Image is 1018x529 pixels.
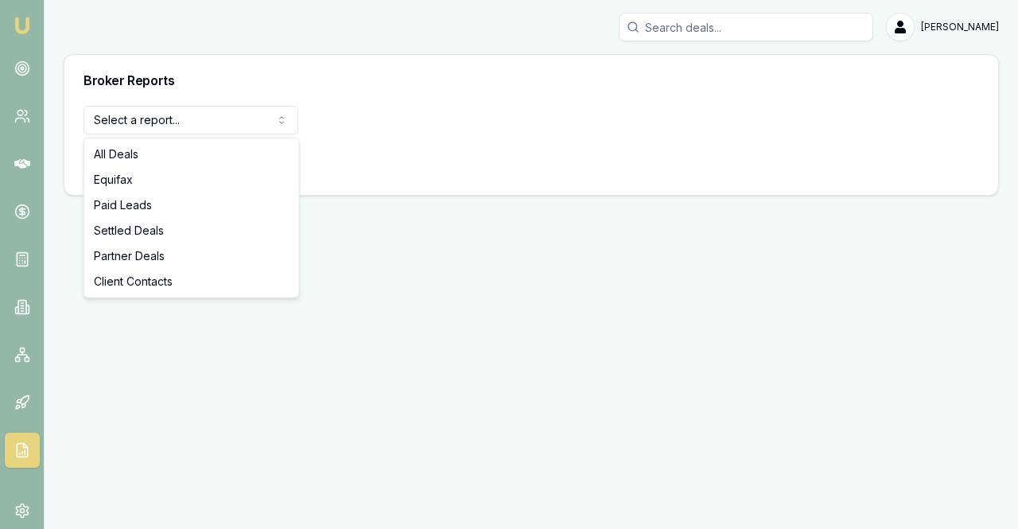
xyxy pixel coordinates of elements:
span: Paid Leads [94,197,152,213]
span: Partner Deals [94,248,165,264]
span: Settled Deals [94,223,164,239]
span: Equifax [94,172,133,188]
span: All Deals [94,146,138,162]
span: Client Contacts [94,274,173,290]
